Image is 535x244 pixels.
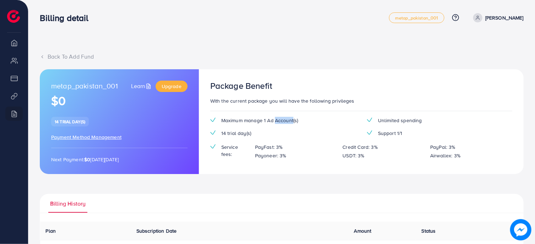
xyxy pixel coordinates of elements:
[50,200,86,208] span: Billing History
[343,151,364,160] p: USDT: 3%
[40,13,94,23] h3: Billing detail
[367,118,372,122] img: tick
[210,130,216,135] img: tick
[422,227,436,234] span: Status
[378,130,402,137] span: Support 1/1
[136,227,177,234] span: Subscription Date
[210,81,272,91] h3: Package Benefit
[510,219,531,240] img: image
[221,130,251,137] span: 14 trial day(s)
[430,151,460,160] p: Airwallex: 3%
[51,81,118,92] span: metap_pakistan_001
[221,143,249,158] span: Service fees:
[367,130,372,135] img: tick
[156,81,188,92] a: Upgrade
[51,134,121,141] span: Payment Method Management
[255,143,283,151] p: PayFast: 3%
[55,119,85,125] span: 14 trial day(s)
[389,12,444,23] a: metap_pakistan_001
[395,16,438,20] span: metap_pakistan_001
[84,156,90,163] strong: $0
[210,118,216,122] img: tick
[46,227,56,234] span: Plan
[354,227,372,234] span: Amount
[40,53,524,61] div: Back To Add Fund
[210,97,512,105] p: With the current package you will have the following privileges
[430,143,455,151] p: PayPal: 3%
[470,13,524,22] a: [PERSON_NAME]
[162,83,182,90] span: Upgrade
[210,144,216,149] img: tick
[485,13,524,22] p: [PERSON_NAME]
[378,117,422,124] span: Unlimited spending
[131,82,153,90] a: Learn
[51,94,188,108] h1: $0
[7,10,20,23] img: logo
[255,151,286,160] p: Payoneer: 3%
[343,143,378,151] p: Credit Card: 3%
[51,155,188,164] p: Next Payment: [DATE][DATE]
[221,117,298,124] span: Maximum manage 1 Ad Account(s)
